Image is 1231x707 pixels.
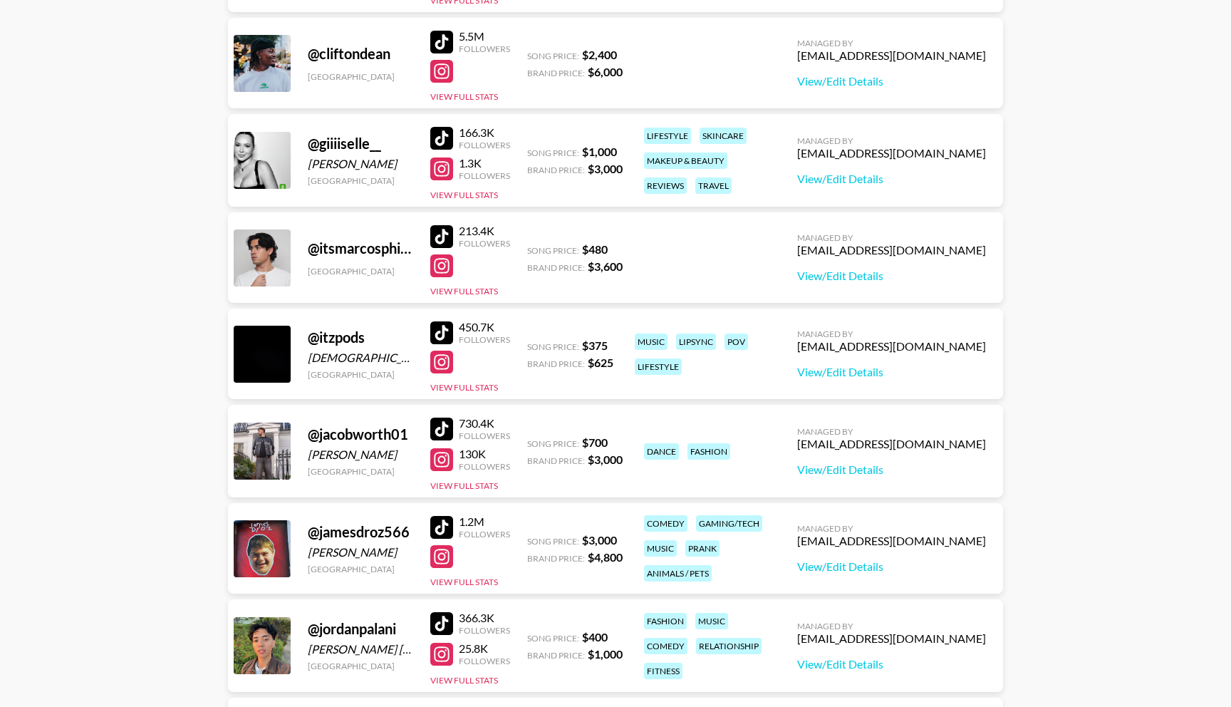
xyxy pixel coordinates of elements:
[527,262,585,273] span: Brand Price:
[527,245,579,256] span: Song Price:
[696,515,762,532] div: gaming/tech
[308,545,413,559] div: [PERSON_NAME]
[430,577,498,587] button: View Full Stats
[797,243,986,257] div: [EMAIL_ADDRESS][DOMAIN_NAME]
[527,553,585,564] span: Brand Price:
[797,146,986,160] div: [EMAIL_ADDRESS][DOMAIN_NAME]
[308,157,413,171] div: [PERSON_NAME]
[644,153,727,169] div: makeup & beauty
[308,329,413,346] div: @ itzpods
[797,38,986,48] div: Managed By
[797,365,986,379] a: View/Edit Details
[527,358,585,369] span: Brand Price:
[588,65,623,78] strong: $ 6,000
[797,437,986,451] div: [EMAIL_ADDRESS][DOMAIN_NAME]
[430,382,498,393] button: View Full Stats
[459,334,510,345] div: Followers
[696,638,762,654] div: relationship
[582,242,608,256] strong: $ 480
[635,358,682,375] div: lifestyle
[527,165,585,175] span: Brand Price:
[797,339,986,353] div: [EMAIL_ADDRESS][DOMAIN_NAME]
[308,466,413,477] div: [GEOGRAPHIC_DATA]
[588,259,623,273] strong: $ 3,600
[459,125,510,140] div: 166.3K
[582,339,608,352] strong: $ 375
[644,638,687,654] div: comedy
[430,190,498,200] button: View Full Stats
[308,564,413,574] div: [GEOGRAPHIC_DATA]
[797,269,986,283] a: View/Edit Details
[459,29,510,43] div: 5.5M
[459,224,510,238] div: 213.4K
[797,135,986,146] div: Managed By
[685,540,720,557] div: prank
[527,633,579,644] span: Song Price:
[308,266,413,277] div: [GEOGRAPHIC_DATA]
[430,480,498,491] button: View Full Stats
[644,613,687,629] div: fashion
[430,675,498,686] button: View Full Stats
[635,334,668,350] div: music
[797,463,986,477] a: View/Edit Details
[644,177,687,194] div: reviews
[459,625,510,636] div: Followers
[430,91,498,102] button: View Full Stats
[582,533,617,547] strong: $ 3,000
[797,329,986,339] div: Managed By
[308,661,413,671] div: [GEOGRAPHIC_DATA]
[459,515,510,529] div: 1.2M
[308,448,413,462] div: [PERSON_NAME]
[459,447,510,461] div: 130K
[582,630,608,644] strong: $ 400
[797,74,986,88] a: View/Edit Details
[459,416,510,430] div: 730.4K
[588,453,623,466] strong: $ 3,000
[527,650,585,661] span: Brand Price:
[459,238,510,249] div: Followers
[308,523,413,541] div: @ jamesdroz566
[797,631,986,646] div: [EMAIL_ADDRESS][DOMAIN_NAME]
[588,356,613,369] strong: $ 625
[724,334,748,350] div: pov
[459,156,510,170] div: 1.3K
[308,71,413,82] div: [GEOGRAPHIC_DATA]
[527,438,579,449] span: Song Price:
[582,48,617,61] strong: $ 2,400
[308,239,413,257] div: @ itsmarcosphilip
[527,68,585,78] span: Brand Price:
[527,455,585,466] span: Brand Price:
[588,647,623,661] strong: $ 1,000
[644,128,691,144] div: lifestyle
[644,663,682,679] div: fitness
[644,443,679,460] div: dance
[459,430,510,441] div: Followers
[797,232,986,243] div: Managed By
[459,656,510,666] div: Followers
[676,334,716,350] div: lipsync
[588,550,623,564] strong: $ 4,800
[430,286,498,296] button: View Full Stats
[459,529,510,540] div: Followers
[797,534,986,548] div: [EMAIL_ADDRESS][DOMAIN_NAME]
[308,642,413,656] div: [PERSON_NAME] [PERSON_NAME]
[687,443,730,460] div: fashion
[644,565,712,582] div: animals / pets
[527,148,579,158] span: Song Price:
[527,51,579,61] span: Song Price:
[582,435,608,449] strong: $ 700
[700,128,747,144] div: skincare
[459,43,510,54] div: Followers
[459,170,510,181] div: Followers
[459,611,510,625] div: 366.3K
[797,172,986,186] a: View/Edit Details
[644,515,687,532] div: comedy
[308,45,413,63] div: @ cliftondean
[797,657,986,671] a: View/Edit Details
[308,135,413,153] div: @ giiiiselle__
[527,536,579,547] span: Song Price:
[644,540,677,557] div: music
[797,559,986,574] a: View/Edit Details
[527,341,579,352] span: Song Price:
[797,48,986,63] div: [EMAIL_ADDRESS][DOMAIN_NAME]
